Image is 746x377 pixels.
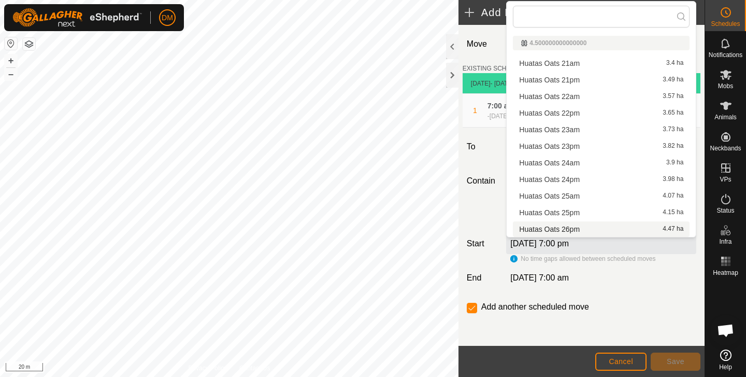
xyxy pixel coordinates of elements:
span: [DATE] [471,80,491,87]
label: Contain [463,175,503,187]
button: Save [651,353,700,371]
span: Cancel [609,357,633,366]
span: Animals [714,114,737,120]
ul: Option List [507,32,696,237]
span: [DATE] 7:00 pm [490,113,533,120]
button: Map Layers [23,38,35,50]
h2: Add Move [465,6,653,19]
button: Reset Map [5,37,17,50]
button: + [5,54,17,67]
span: 3.73 ha [663,126,683,133]
span: Help [719,364,732,370]
span: DM [162,12,173,23]
span: Mobs [718,83,733,89]
span: 4.15 ha [663,209,683,216]
span: Notifications [709,52,742,58]
span: No time gaps allowed between scheduled moves [521,255,655,262]
span: Huatas Oats 21pm [519,76,580,83]
div: Open chat [710,315,741,346]
li: Huatas Oats 25am [513,188,690,204]
span: Huatas Oats 24pm [519,176,580,183]
li: Huatas Oats 23am [513,122,690,137]
span: [DATE] 7:00 am [510,273,569,282]
span: 3.9 ha [666,159,683,166]
span: Huatas Oats 25am [519,192,580,200]
span: Huatas Oats 26pm [519,226,580,233]
span: Status [716,207,734,214]
span: Heatmap [713,270,738,276]
a: Help [705,345,746,374]
li: Huatas Oats 26pm [513,221,690,237]
span: - [DATE] [491,80,514,87]
span: 3.65 ha [663,109,683,117]
li: Huatas Oats 22pm [513,105,690,121]
li: Huatas Oats 24pm [513,172,690,187]
span: Huatas Oats 25pm [519,209,580,216]
li: Huatas Oats 23pm [513,138,690,154]
label: Add another scheduled move [481,303,589,311]
label: End [463,272,503,284]
img: Gallagher Logo [12,8,142,27]
button: – [5,68,17,80]
span: 3.98 ha [663,176,683,183]
span: 7:00 am [487,102,514,110]
span: Huatas Oats 24am [519,159,580,166]
span: Huatas Oats 23am [519,126,580,133]
li: Huatas Oats 24am [513,155,690,171]
li: Huatas Oats 22am [513,89,690,104]
label: Start [463,238,503,250]
span: VPs [720,176,731,183]
span: 3.82 ha [663,143,683,150]
li: Huatas Oats 21am [513,55,690,71]
span: 3.49 ha [663,76,683,83]
div: 4.500000000000000 [521,40,681,46]
span: Huatas Oats 23pm [519,143,580,150]
div: - [487,111,533,121]
span: 3.57 ha [663,93,683,100]
span: Huatas Oats 21am [519,60,580,67]
span: Infra [719,239,731,245]
button: Cancel [595,353,647,371]
label: [DATE] 7:00 pm [510,239,569,248]
span: 3.4 ha [666,60,683,67]
span: 1 [473,106,477,115]
span: 4.47 ha [663,226,683,233]
a: Privacy Policy [188,364,227,373]
span: Huatas Oats 22pm [519,109,580,117]
span: Neckbands [710,145,741,151]
span: Schedules [711,21,740,27]
li: Huatas Oats 25pm [513,205,690,220]
label: To [463,136,503,158]
span: Save [667,357,684,366]
a: Contact Us [239,364,270,373]
li: Huatas Oats 21pm [513,72,690,88]
span: Huatas Oats 22am [519,93,580,100]
span: 4.07 ha [663,192,683,200]
label: EXISTING SCHEDULES [463,64,532,73]
label: Move [463,33,503,55]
